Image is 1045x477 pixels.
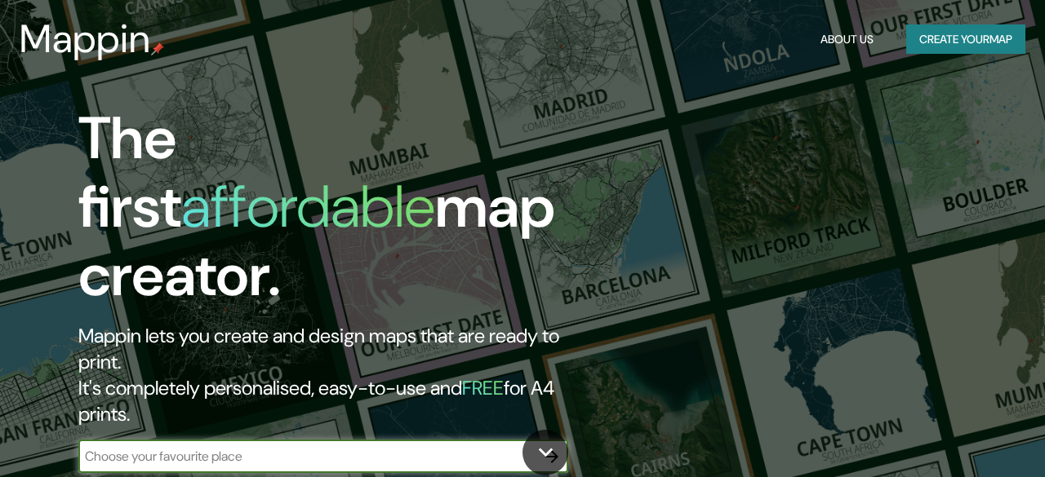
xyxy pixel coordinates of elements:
[78,323,601,427] h2: Mappin lets you create and design maps that are ready to print. It's completely personalised, eas...
[78,104,601,323] h1: The first map creator.
[462,375,504,400] h5: FREE
[78,447,536,466] input: Choose your favourite place
[20,16,151,62] h3: Mappin
[181,169,435,245] h1: affordable
[151,42,164,55] img: mappin-pin
[814,24,880,55] button: About Us
[906,24,1025,55] button: Create yourmap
